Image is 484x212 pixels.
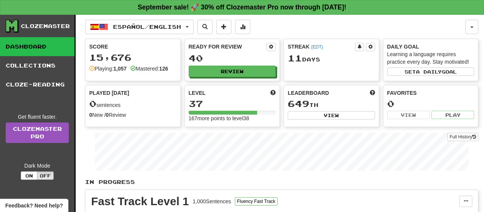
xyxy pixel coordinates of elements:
button: Full History [447,133,478,141]
button: View [387,111,430,119]
span: 0 [89,98,96,109]
span: Español / English [113,24,181,30]
strong: September sale! 🚀 30% off Clozemaster Pro now through [DATE]! [138,3,346,11]
div: Day s [288,53,375,63]
div: Favorites [387,89,475,97]
div: Streak [288,43,355,50]
button: Review [189,66,276,77]
div: 40 [189,53,276,63]
span: 649 [288,98,309,109]
div: Ready for Review [189,43,267,50]
div: Dark Mode [6,162,69,170]
span: Leaderboard [288,89,329,97]
div: Clozemaster [21,22,70,30]
span: Open feedback widget [5,202,63,209]
div: 167 more points to level 38 [189,115,276,122]
button: View [288,111,375,119]
button: Fluency Fast Track [235,197,278,206]
p: In Progress [85,178,478,186]
div: 0 [387,99,475,108]
div: New / Review [89,111,177,119]
button: Español/English [85,20,194,34]
div: 1,000 Sentences [193,198,231,205]
div: Learning a language requires practice every day. Stay motivated! [387,50,475,66]
div: Mastered: [130,65,168,72]
div: Fast Track Level 1 [91,196,189,207]
div: Score [89,43,177,50]
div: Get fluent faster. [6,113,69,121]
span: a daily [416,69,442,74]
a: ClozemasterPro [6,122,69,143]
a: (EDT) [311,44,323,50]
span: Level [189,89,206,97]
div: Daily Goal [387,43,475,50]
button: Off [37,171,54,180]
span: 11 [288,53,302,63]
strong: 1,057 [113,66,127,72]
button: Add sentence to collection [216,20,231,34]
button: Play [431,111,474,119]
span: This week in points, UTC [370,89,375,97]
div: th [288,99,375,109]
button: Seta dailygoal [387,68,475,76]
button: Search sentences [197,20,213,34]
span: Played [DATE] [89,89,129,97]
div: Playing: [89,65,127,72]
strong: 0 [106,112,109,118]
div: 37 [189,99,276,108]
button: More stats [235,20,250,34]
span: Score more points to level up [270,89,276,97]
strong: 0 [89,112,92,118]
strong: 126 [159,66,168,72]
button: On [21,171,37,180]
div: sentences [89,99,177,109]
div: 15,676 [89,53,177,62]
